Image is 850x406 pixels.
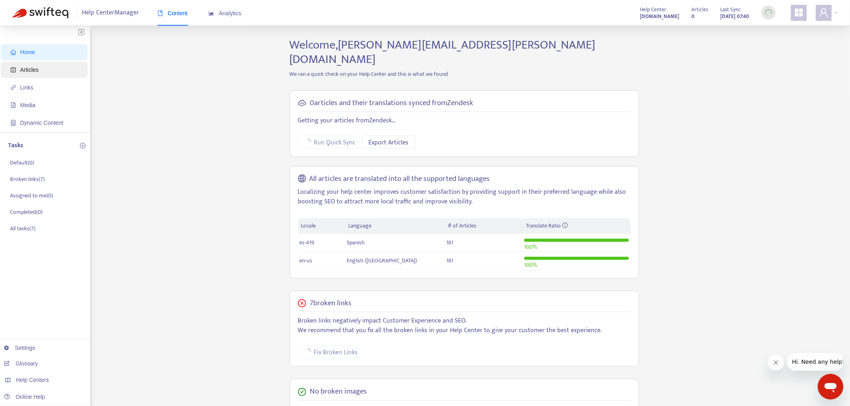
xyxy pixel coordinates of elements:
h5: 7 broken links [310,299,352,308]
span: plus-circle [80,143,86,148]
span: Run Quick Sync [314,138,356,148]
iframe: Button to launch messaging window [818,374,844,400]
h5: 0 articles and their translations synced from Zendesk [310,99,474,108]
p: We ran a quick check on your Help Center and this is what we found [284,70,645,78]
a: Glossary [4,360,38,367]
span: cloud-sync [298,99,306,107]
p: Broken links negatively impact Customer Experience and SEO. We recommend that you fix all the bro... [298,316,631,335]
span: Content [157,10,188,16]
span: home [10,49,16,55]
strong: 0 [692,12,695,21]
span: 181 [447,256,454,265]
span: global [298,175,306,184]
a: Online Help [4,394,45,400]
span: close-circle [298,299,306,307]
th: Language [345,218,445,234]
span: container [10,120,16,126]
a: [DOMAIN_NAME] [640,12,680,21]
h5: No broken images [310,387,367,396]
img: Swifteq [12,7,68,18]
span: Hi. Need any help? [5,6,58,12]
span: Articles [20,67,39,73]
span: 100 % [524,260,537,270]
span: 181 [447,238,454,247]
span: English ([GEOGRAPHIC_DATA]) [347,256,417,265]
span: check-circle [298,388,306,396]
span: Media [20,102,35,108]
span: account-book [10,67,16,73]
a: Settings [4,345,35,351]
th: # of Articles [445,218,523,234]
span: es-419 [300,238,315,247]
span: en-us [300,256,313,265]
button: Fix Broken Links [298,345,358,358]
span: Export Articles [369,138,409,148]
span: loading [303,138,311,146]
span: Help Center [640,5,667,14]
p: Localizing your help center improves customer satisfaction by providing support in their preferre... [298,187,631,207]
button: Run Quick Sync [298,136,358,148]
img: sync_loading.0b5143dde30e3a21642e.gif [764,8,774,18]
button: Export Articles [362,136,415,148]
th: Locale [298,218,345,234]
span: 100 % [524,242,537,252]
span: area-chart [208,10,214,16]
span: Analytics [208,10,241,16]
span: file-image [10,102,16,108]
strong: [DATE] 07:40 [721,12,750,21]
span: Fix Broken Links [314,347,358,357]
iframe: Close message [768,355,784,371]
p: Assigned to me ( 0 ) [10,191,53,200]
span: link [10,85,16,90]
p: Default ( 0 ) [10,158,34,167]
p: Tasks [8,141,23,150]
span: user [819,8,829,17]
span: book [157,10,163,16]
span: Links [20,84,33,91]
span: Welcome, [PERSON_NAME][EMAIL_ADDRESS][PERSON_NAME][DOMAIN_NAME] [290,35,596,69]
span: Articles [692,5,709,14]
div: Translate Ratio [526,221,627,230]
span: Last Sync [721,5,741,14]
span: loading [303,348,311,356]
p: Completed ( 0 ) [10,208,43,216]
span: Spanish [347,238,365,247]
p: Broken links ( 7 ) [10,175,45,183]
span: Help Center Manager [82,5,139,20]
span: Home [20,49,35,55]
span: appstore [794,8,804,17]
h5: All articles are translated into all the supported languages [309,175,490,184]
p: Getting your articles from Zendesk ... [298,116,631,126]
iframe: Message from company [787,353,844,371]
span: Dynamic Content [20,120,63,126]
p: All tasks ( 7 ) [10,224,35,233]
span: Help Centers [16,377,49,383]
